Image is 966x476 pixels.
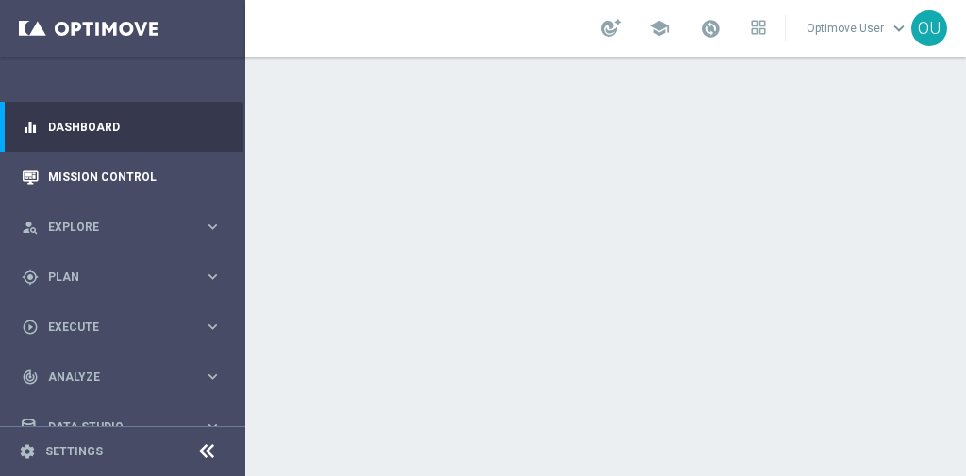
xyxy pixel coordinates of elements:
button: Mission Control [21,170,223,185]
a: Mission Control [48,152,222,202]
div: Mission Control [22,152,222,202]
div: Execute [22,319,204,336]
div: Dashboard [22,102,222,152]
a: Optimove Userkeyboard_arrow_down [805,14,911,42]
i: keyboard_arrow_right [204,218,222,236]
span: Analyze [48,371,204,383]
i: keyboard_arrow_right [204,318,222,336]
div: Explore [22,219,204,236]
span: keyboard_arrow_down [889,18,909,39]
a: Dashboard [48,102,222,152]
div: Data Studio [22,419,204,435]
i: keyboard_arrow_right [204,268,222,286]
i: play_circle_outline [22,319,39,336]
button: Data Studio keyboard_arrow_right [21,419,223,435]
button: gps_fixed Plan keyboard_arrow_right [21,270,223,285]
i: track_changes [22,369,39,386]
span: Execute [48,321,204,333]
span: Plan [48,271,204,283]
button: person_search Explore keyboard_arrow_right [21,220,223,235]
span: school [649,18,670,39]
i: equalizer [22,119,39,136]
button: track_changes Analyze keyboard_arrow_right [21,369,223,385]
div: OU [911,10,947,46]
i: person_search [22,219,39,236]
button: play_circle_outline Execute keyboard_arrow_right [21,320,223,335]
div: Plan [22,269,204,286]
span: Explore [48,222,204,233]
i: keyboard_arrow_right [204,418,222,435]
i: settings [19,443,36,460]
button: equalizer Dashboard [21,120,223,135]
i: gps_fixed [22,269,39,286]
a: Settings [45,446,103,457]
div: Analyze [22,369,204,386]
i: keyboard_arrow_right [204,368,222,386]
span: Data Studio [48,421,204,433]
